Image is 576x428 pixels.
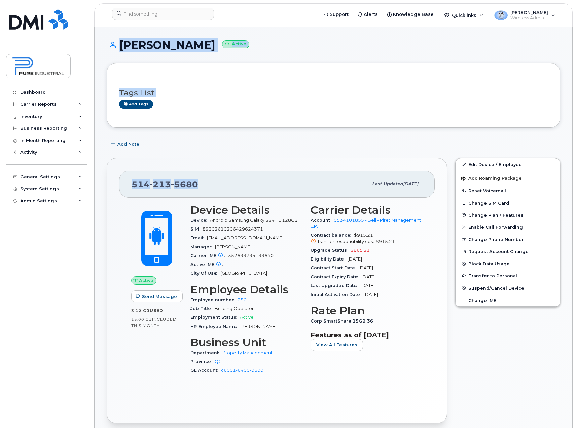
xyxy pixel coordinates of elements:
[240,315,254,320] span: Active
[456,282,560,294] button: Suspend/Cancel Device
[190,271,220,276] span: City Of Use
[190,297,238,302] span: Employee number
[190,315,240,320] span: Employment Status
[190,262,226,267] span: Active IMEI
[468,225,523,230] span: Enable Call Forwarding
[456,185,560,197] button: Reset Voicemail
[456,233,560,245] button: Change Phone Number
[190,350,222,355] span: Department
[220,271,267,276] span: [GEOGRAPHIC_DATA]
[456,171,560,185] button: Add Roaming Package
[456,294,560,306] button: Change IMEI
[228,253,274,258] span: 352693795133640
[311,318,377,324] span: Corp SmartShare 15GB 36
[351,248,370,253] span: $865.21
[311,283,360,288] span: Last Upgraded Date
[190,226,203,232] span: SIM
[364,292,378,297] span: [DATE]
[456,245,560,257] button: Request Account Change
[311,339,363,351] button: View All Features
[311,331,423,339] h3: Features as of [DATE]
[190,283,302,296] h3: Employee Details
[311,218,421,229] a: 0534101855 - Bell - Piret Management L.P.
[190,324,240,329] span: HR Employee Name
[461,176,522,182] span: Add Roaming Package
[190,306,215,311] span: Job Title
[240,324,277,329] span: [PERSON_NAME]
[150,308,163,313] span: used
[359,265,373,270] span: [DATE]
[456,221,560,233] button: Enable Call Forwarding
[117,141,139,147] span: Add Note
[348,256,362,262] span: [DATE]
[203,226,263,232] span: 89302610206429624371
[311,292,364,297] span: Initial Activation Date
[468,212,524,217] span: Change Plan / Features
[238,297,247,302] a: 250
[142,293,177,300] span: Send Message
[171,179,198,189] span: 5680
[403,181,418,186] span: [DATE]
[372,181,403,186] span: Last updated
[190,253,228,258] span: Carrier IMEI
[317,239,374,244] span: Transfer responsibility cost
[456,270,560,282] button: Transfer to Personal
[119,100,153,109] a: Add tags
[131,308,150,313] span: 3.12 GB
[456,209,560,221] button: Change Plan / Features
[316,342,357,348] span: View All Features
[190,235,207,240] span: Email
[190,336,302,348] h3: Business Unit
[190,244,215,249] span: Manager
[215,359,222,364] a: QC
[190,218,210,223] span: Device
[311,233,354,238] span: Contract balance
[222,350,273,355] a: Property Management
[215,306,254,311] span: Building Operator
[468,285,524,291] span: Suspend/Cancel Device
[456,257,560,270] button: Block Data Usage
[210,218,298,223] span: Android Samsung Galaxy S24 FE 128GB
[207,235,283,240] span: [EMAIL_ADDRESS][DOMAIN_NAME]
[376,239,395,244] span: $915.21
[311,256,348,262] span: Eligibility Date
[215,244,251,249] span: [PERSON_NAME]
[107,39,560,51] h1: [PERSON_NAME]
[132,179,198,189] span: 514
[311,233,423,245] span: $915.21
[311,274,361,279] span: Contract Expiry Date
[139,277,153,284] span: Active
[119,89,548,97] h3: Tags List
[311,265,359,270] span: Contract Start Date
[456,197,560,209] button: Change SIM Card
[131,317,152,322] span: 15.00 GB
[311,305,423,317] h3: Rate Plan
[311,204,423,216] h3: Carrier Details
[360,283,375,288] span: [DATE]
[226,262,230,267] span: —
[190,359,215,364] span: Province
[311,218,334,223] span: Account
[190,204,302,216] h3: Device Details
[361,274,376,279] span: [DATE]
[221,368,263,373] a: c6001-6400-0600
[131,317,177,328] span: included this month
[456,158,560,171] a: Edit Device / Employee
[190,368,221,373] span: GL Account
[107,138,145,150] button: Add Note
[311,248,351,253] span: Upgrade Status
[150,179,171,189] span: 213
[131,290,183,302] button: Send Message
[222,40,249,48] small: Active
